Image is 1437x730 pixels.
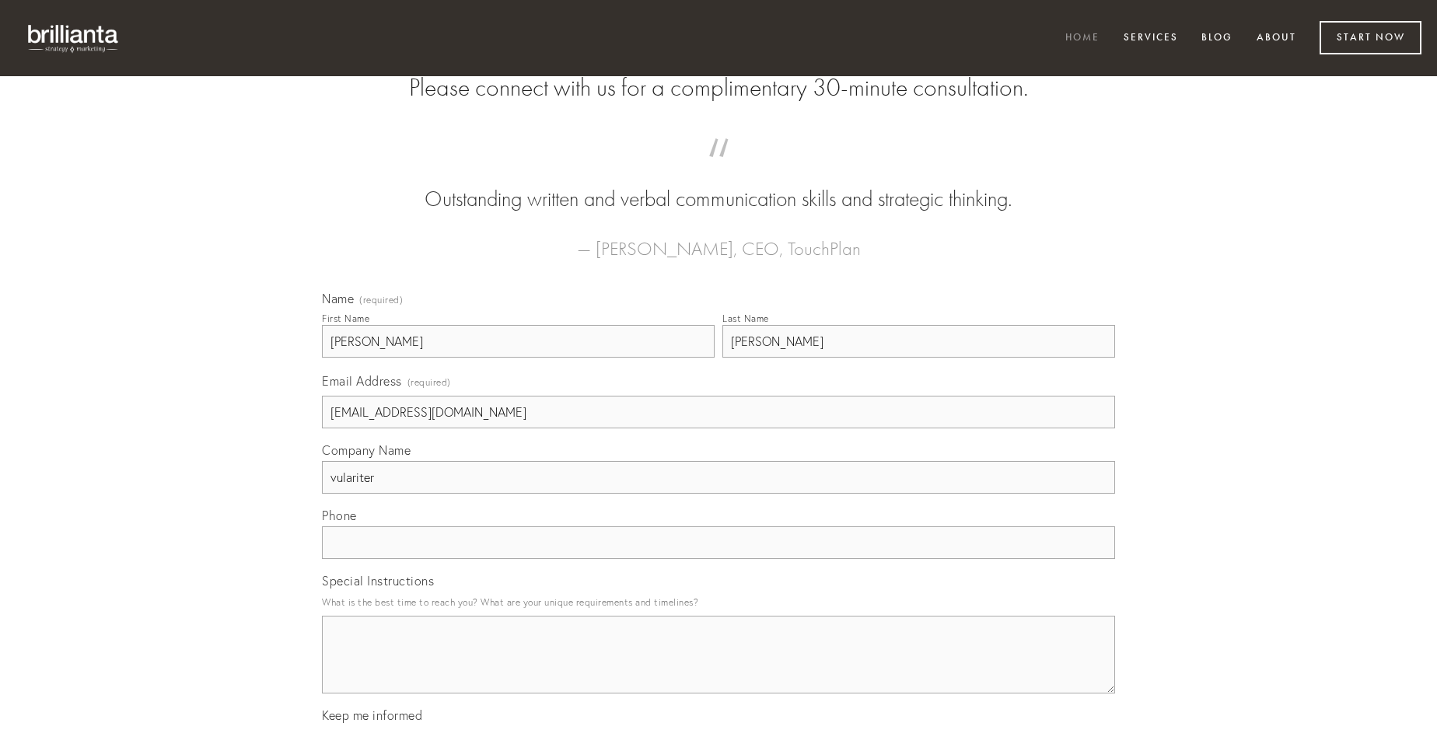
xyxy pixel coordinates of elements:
[16,16,132,61] img: brillianta - research, strategy, marketing
[1246,26,1306,51] a: About
[1055,26,1110,51] a: Home
[722,313,769,324] div: Last Name
[1114,26,1188,51] a: Services
[322,442,411,458] span: Company Name
[359,295,403,305] span: (required)
[1320,21,1421,54] a: Start Now
[322,508,357,523] span: Phone
[322,373,402,389] span: Email Address
[322,592,1115,613] p: What is the best time to reach you? What are your unique requirements and timelines?
[347,215,1090,264] figcaption: — [PERSON_NAME], CEO, TouchPlan
[347,154,1090,215] blockquote: Outstanding written and verbal communication skills and strategic thinking.
[407,372,451,393] span: (required)
[1191,26,1243,51] a: Blog
[322,291,354,306] span: Name
[322,573,434,589] span: Special Instructions
[322,707,422,723] span: Keep me informed
[322,73,1115,103] h2: Please connect with us for a complimentary 30-minute consultation.
[347,154,1090,184] span: “
[322,313,369,324] div: First Name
